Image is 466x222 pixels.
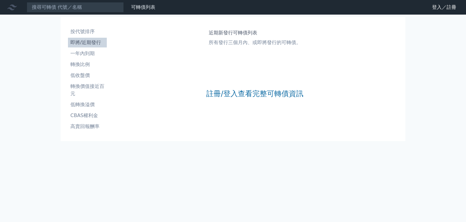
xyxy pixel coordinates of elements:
[209,29,301,36] h1: 近期新發行可轉債列表
[68,122,107,131] a: 高賣回報酬率
[68,82,107,99] a: 轉換價值接近百元
[68,28,107,35] li: 按代號排序
[68,123,107,130] li: 高賣回報酬率
[68,49,107,58] a: 一年內到期
[427,2,461,12] a: 登入／註冊
[68,60,107,69] a: 轉換比例
[209,39,301,46] p: 所有發行三個月內、或即將發行的可轉債。
[68,101,107,108] li: 低轉換溢價
[206,89,303,99] a: 註冊/登入查看完整可轉債資訊
[68,72,107,79] li: 低收盤價
[68,50,107,57] li: 一年內到期
[68,61,107,68] li: 轉換比例
[68,39,107,46] li: 即將/近期發行
[68,83,107,97] li: 轉換價值接近百元
[27,2,124,12] input: 搜尋可轉債 代號／名稱
[131,4,155,10] a: 可轉債列表
[68,100,107,109] a: 低轉換溢價
[68,71,107,80] a: 低收盤價
[68,112,107,119] li: CBAS權利金
[68,111,107,120] a: CBAS權利金
[68,38,107,47] a: 即將/近期發行
[68,27,107,36] a: 按代號排序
